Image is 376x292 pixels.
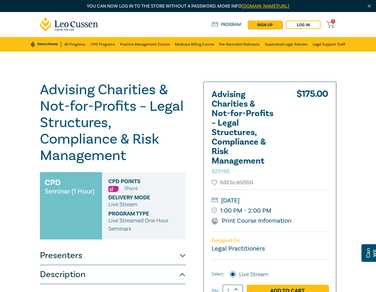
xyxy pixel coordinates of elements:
[212,22,241,28] a: Program
[248,21,282,29] a: sign up
[265,37,308,52] a: Supervised Legal Trainees
[108,217,179,233] p: Live Streamed One Hour Seminars
[45,188,94,195] small: Seminar (1 Hour)
[212,196,328,206] small: [DATE]
[212,271,224,278] span: Select:
[40,3,336,10] p: You can now log in to the store without a password. More info
[40,82,186,164] h1: Advising Charities & Not-for-Profits – Legal Structures, Compliance & Risk Management
[212,245,265,253] small: Legal Practitioners
[212,178,254,186] button: Add to wishlist
[108,201,137,208] span: Live Stream
[219,37,260,52] a: Pre-Recorded Webcasts
[331,19,335,23] span: 0
[45,177,61,188] h3: CPD
[212,217,292,225] a: Print Course Information
[366,3,372,9] img: Close
[108,186,118,192] img: Substantive Law
[64,37,86,52] a: All Programs
[212,90,281,175] h2: Advising Charities & Not-for-Profits – Legal Structures, Compliance & Risk Management
[242,3,289,9] a: [DOMAIN_NAME][URL]
[296,90,328,178] div: $ 175.00
[91,37,115,52] a: CPD Programs
[108,178,167,184] span: CPD Points
[124,184,138,193] li: 1 Point
[313,37,345,52] a: Legal Support Staff
[40,265,186,284] button: Description
[31,41,61,47] a: Store Home
[212,168,230,175] small: S25166
[40,246,186,265] button: Presenters
[212,206,328,216] small: 1:00 PM - 2:00 PM
[239,270,268,279] label: Live Stream
[108,211,167,217] span: Program type
[286,21,321,29] a: Log in
[212,238,328,244] p: Designed for
[108,195,167,201] span: Delivery Mode
[120,37,170,52] a: Practice Management Course
[175,37,214,52] a: Medicare Billing Course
